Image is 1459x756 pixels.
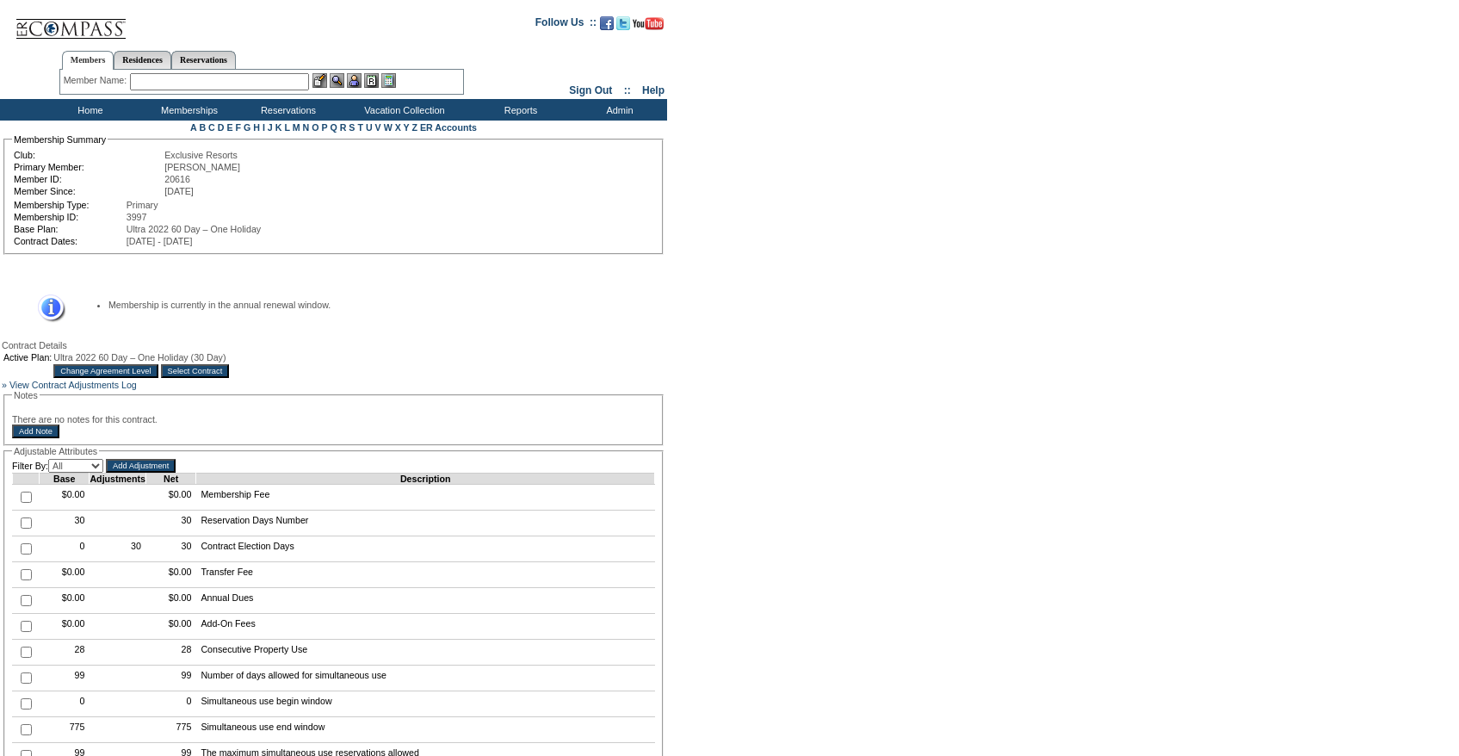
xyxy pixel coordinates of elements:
[349,122,355,133] a: S
[145,691,195,717] td: 0
[375,122,381,133] a: V
[114,51,171,69] a: Residences
[196,691,655,717] td: Simultaneous use begin window
[568,99,667,121] td: Admin
[196,511,655,536] td: Reservation Days Number
[127,236,193,246] span: [DATE] - [DATE]
[235,122,241,133] a: F
[164,162,240,172] span: [PERSON_NAME]
[411,122,417,133] a: Z
[14,212,125,222] td: Membership ID:
[27,294,65,323] img: Information Message
[600,16,614,30] img: Become our fan on Facebook
[164,186,194,196] span: [DATE]
[469,99,568,121] td: Reports
[14,174,163,184] td: Member ID:
[237,99,336,121] td: Reservations
[642,84,665,96] a: Help
[312,122,318,133] a: O
[108,300,638,310] li: Membership is currently in the annual renewal window.
[40,691,90,717] td: 0
[244,122,250,133] a: G
[145,536,195,562] td: 30
[381,73,396,88] img: b_calculator.gif
[312,73,327,88] img: b_edit.gif
[616,22,630,32] a: Follow us on Twitter
[53,364,158,378] input: Change Agreement Level
[208,122,215,133] a: C
[145,717,195,743] td: 775
[12,390,40,400] legend: Notes
[14,236,125,246] td: Contract Dates:
[145,485,195,511] td: $0.00
[293,122,300,133] a: M
[40,536,90,562] td: 0
[40,485,90,511] td: $0.00
[40,562,90,588] td: $0.00
[53,352,226,363] span: Ultra 2022 60 Day – One Holiday (30 Day)
[40,588,90,614] td: $0.00
[164,174,190,184] span: 20616
[624,84,631,96] span: ::
[196,666,655,691] td: Number of days allowed for simultaneous use
[40,640,90,666] td: 28
[106,459,176,473] input: Add Adjustment
[633,17,664,30] img: Subscribe to our YouTube Channel
[196,536,655,562] td: Contract Election Days
[12,424,59,438] input: Add Note
[336,99,469,121] td: Vacation Collection
[14,162,163,172] td: Primary Member:
[253,122,260,133] a: H
[90,536,146,562] td: 30
[275,122,282,133] a: K
[145,562,195,588] td: $0.00
[12,134,108,145] legend: Membership Summary
[145,666,195,691] td: 99
[145,614,195,640] td: $0.00
[384,122,393,133] a: W
[127,224,261,234] span: Ultra 2022 60 Day – One Holiday
[171,51,236,69] a: Reservations
[196,717,655,743] td: Simultaneous use end window
[145,640,195,666] td: 28
[199,122,206,133] a: B
[196,640,655,666] td: Consecutive Property Use
[40,511,90,536] td: 30
[14,150,163,160] td: Club:
[39,99,138,121] td: Home
[145,511,195,536] td: 30
[357,122,363,133] a: T
[40,474,90,485] td: Base
[40,614,90,640] td: $0.00
[600,22,614,32] a: Become our fan on Facebook
[3,352,52,363] td: Active Plan:
[14,200,125,210] td: Membership Type:
[404,122,410,133] a: Y
[347,73,362,88] img: Impersonate
[330,73,344,88] img: View
[196,588,655,614] td: Annual Dues
[226,122,232,133] a: E
[62,51,114,70] a: Members
[2,340,665,350] div: Contract Details
[322,122,328,133] a: P
[64,73,130,88] div: Member Name:
[40,666,90,691] td: 99
[145,474,195,485] td: Net
[12,446,99,456] legend: Adjustable Attributes
[340,122,347,133] a: R
[190,122,196,133] a: A
[138,99,237,121] td: Memberships
[127,200,158,210] span: Primary
[12,459,103,473] td: Filter By:
[284,122,289,133] a: L
[395,122,401,133] a: X
[196,614,655,640] td: Add-On Fees
[15,4,127,40] img: Compass Home
[303,122,310,133] a: N
[330,122,337,133] a: Q
[40,717,90,743] td: 775
[164,150,238,160] span: Exclusive Resorts
[616,16,630,30] img: Follow us on Twitter
[196,485,655,511] td: Membership Fee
